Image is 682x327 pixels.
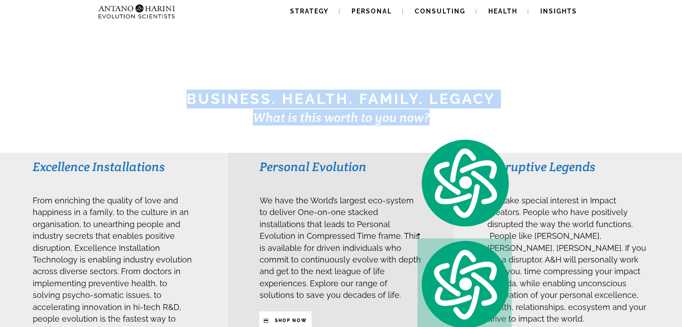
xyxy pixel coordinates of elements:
span: Strategy [290,8,329,15]
span: Health [488,8,517,15]
h3: Disruptive Legends [487,159,649,175]
span: Personal [352,8,392,15]
span: Consulting [415,8,465,15]
span: Insights [540,8,577,15]
strong: SHop NOW [275,318,307,323]
span: We have the World’s largest eco-system to deliver One-on-one stacked installations that leads to ... [260,196,421,300]
h1: BUSINESS. HEALTH. Family. Legacy [1,90,681,108]
img: logo.svg [417,137,512,229]
span: What is this worth to you now? [253,109,430,125]
h3: Excellence Installations [33,159,195,175]
h3: Personal Evolution [260,159,421,175]
span: We take special interest in Impact Creators. People who have positively disrupted the way the wor... [487,196,646,323]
